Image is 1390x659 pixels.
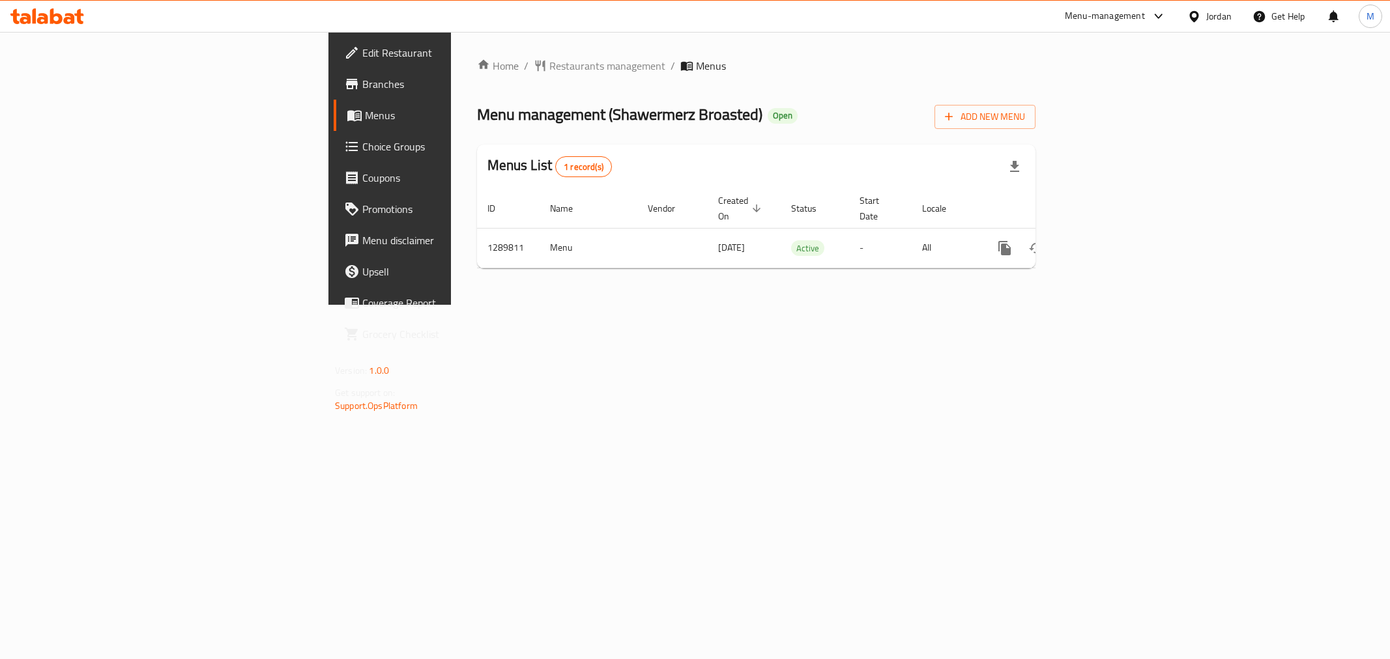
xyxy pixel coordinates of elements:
[945,109,1025,125] span: Add New Menu
[912,228,979,268] td: All
[791,240,824,256] div: Active
[477,100,762,129] span: Menu management ( Shawermerz Broasted )
[362,295,550,311] span: Coverage Report
[334,256,560,287] a: Upsell
[477,58,1035,74] nav: breadcrumb
[648,201,692,216] span: Vendor
[334,318,560,350] a: Grocery Checklist
[362,45,550,61] span: Edit Restaurant
[362,264,550,279] span: Upsell
[791,201,833,216] span: Status
[362,326,550,342] span: Grocery Checklist
[334,162,560,193] a: Coupons
[718,193,765,224] span: Created On
[487,201,512,216] span: ID
[362,232,550,248] span: Menu disclaimer
[334,287,560,318] a: Coverage Report
[369,362,389,379] span: 1.0.0
[477,189,1125,268] table: enhanced table
[362,170,550,186] span: Coupons
[849,228,912,268] td: -
[334,100,560,131] a: Menus
[671,58,675,74] li: /
[1065,8,1145,24] div: Menu-management
[1367,9,1374,23] span: M
[362,76,550,92] span: Branches
[860,193,896,224] span: Start Date
[534,58,665,74] a: Restaurants management
[335,384,395,401] span: Get support on:
[334,131,560,162] a: Choice Groups
[540,228,637,268] td: Menu
[1206,9,1232,23] div: Jordan
[989,232,1021,264] button: more
[549,58,665,74] span: Restaurants management
[718,239,745,256] span: [DATE]
[334,37,560,68] a: Edit Restaurant
[696,58,726,74] span: Menus
[1021,232,1052,264] button: Change Status
[791,241,824,256] span: Active
[362,139,550,154] span: Choice Groups
[335,362,367,379] span: Version:
[979,189,1125,229] th: Actions
[487,156,612,177] h2: Menus List
[334,193,560,225] a: Promotions
[334,225,560,256] a: Menu disclaimer
[934,105,1035,129] button: Add New Menu
[768,108,798,124] div: Open
[768,110,798,121] span: Open
[555,156,612,177] div: Total records count
[550,201,590,216] span: Name
[999,151,1030,182] div: Export file
[362,201,550,217] span: Promotions
[365,107,550,123] span: Menus
[335,397,418,414] a: Support.OpsPlatform
[334,68,560,100] a: Branches
[922,201,963,216] span: Locale
[556,161,611,173] span: 1 record(s)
